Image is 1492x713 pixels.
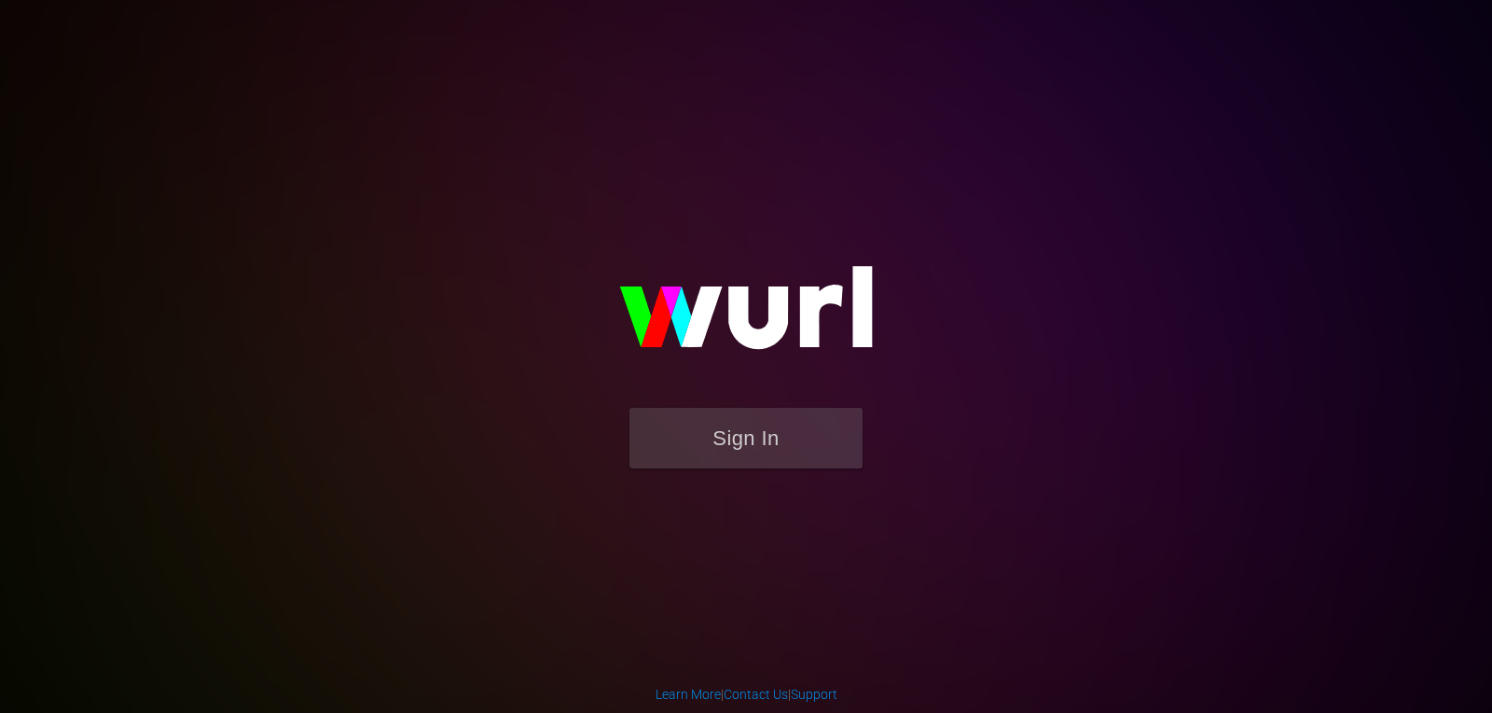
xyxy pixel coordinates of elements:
[791,687,837,702] a: Support
[656,685,837,704] div: | |
[724,687,788,702] a: Contact Us
[656,687,721,702] a: Learn More
[629,408,863,468] button: Sign In
[559,226,932,407] img: wurl-logo-on-black-223613ac3d8ba8fe6dc639794a292ebdb59501304c7dfd60c99c58986ef67473.svg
